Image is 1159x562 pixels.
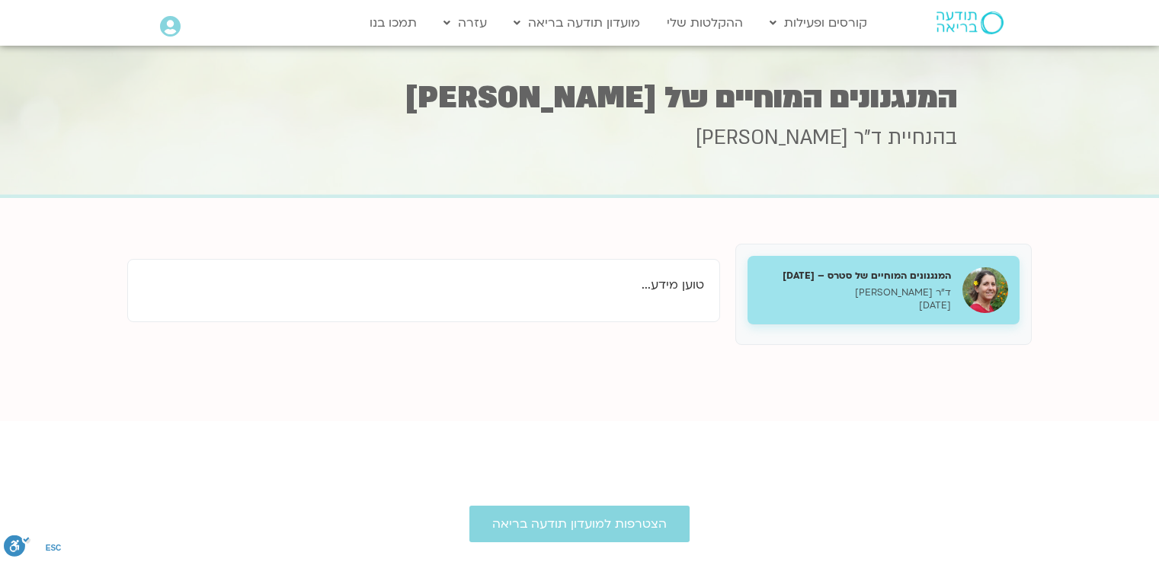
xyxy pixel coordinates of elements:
[759,269,951,283] h5: המנגנונים המוחיים של סטרס – [DATE]
[762,8,875,37] a: קורסים ופעילות
[659,8,751,37] a: ההקלטות שלי
[469,506,690,542] a: הצטרפות למועדון תודעה בריאה
[962,267,1008,313] img: המנגנונים המוחיים של סטרס – 30.9.25
[143,275,704,295] p: טוען מידע...
[936,11,1004,34] img: תודעה בריאה
[492,517,667,531] span: הצטרפות למועדון תודעה בריאה
[436,8,495,37] a: עזרה
[362,8,424,37] a: תמכו בנו
[759,299,951,312] p: [DATE]
[759,286,951,299] p: ד"ר [PERSON_NAME]
[203,83,957,113] h1: המנגנונים המוחיים של [PERSON_NAME]
[888,124,957,152] span: בהנחיית
[696,124,882,152] span: ד"ר [PERSON_NAME]
[506,8,648,37] a: מועדון תודעה בריאה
